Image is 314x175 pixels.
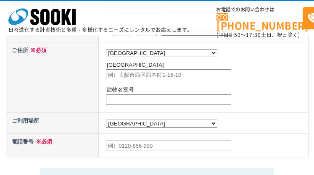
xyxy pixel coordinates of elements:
[6,42,99,112] th: ご住所
[107,86,306,94] p: 建物名室号
[6,113,99,134] th: ご利用場所
[246,31,261,39] span: 17:30
[216,13,303,30] a: [PHONE_NUMBER]
[107,61,306,70] p: [GEOGRAPHIC_DATA]
[8,27,193,32] p: 日々進化する計測技術と多種・多様化するニーズにレンタルでお応えします。
[106,120,217,128] select: /* 20250204 MOD ↑ */ /* 20241122 MOD ↑ */
[216,7,303,12] span: お電話でのお問い合わせは
[106,141,231,151] input: 例）0120-856-990
[34,138,52,145] span: ※必須
[229,31,241,39] span: 8:50
[106,69,231,80] input: 例）大阪市西区西本町1-15-10
[28,47,47,53] span: ※必須
[216,31,300,39] span: (平日 ～ 土日、祝日除く)
[6,133,99,157] th: 電話番号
